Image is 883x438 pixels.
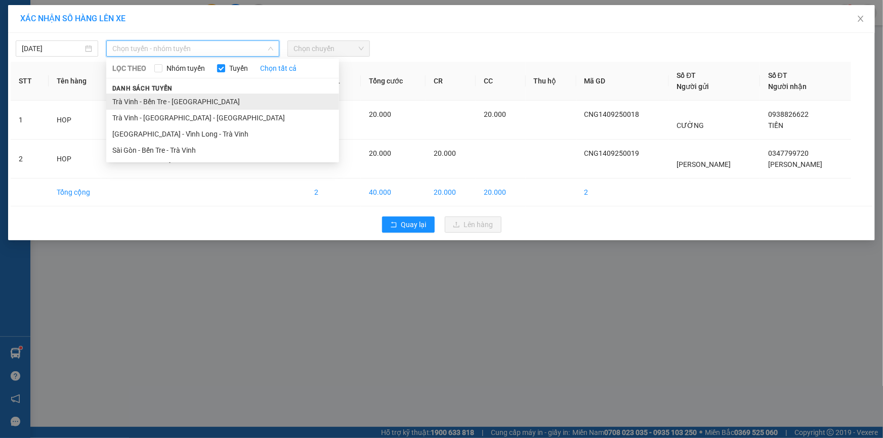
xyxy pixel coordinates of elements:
span: Chọn tuyến - nhóm tuyến [112,41,273,56]
span: [PERSON_NAME] [677,160,731,168]
td: HOP [49,101,113,140]
td: 20.000 [426,179,476,206]
span: CNG1409250018 [584,110,640,118]
span: Số ĐT [768,71,787,79]
span: Gửi: [9,10,24,20]
div: [PERSON_NAME] [9,21,90,33]
span: Danh sách tuyến [106,84,179,93]
span: 0938826622 [768,110,809,118]
span: Người nhận [768,82,807,91]
span: Chọn chuyến [293,41,364,56]
span: XÁC NHẬN SỐ HÀNG LÊN XE [20,14,125,23]
div: 20.000 [8,64,91,76]
span: Người gửi [677,82,709,91]
th: Thu hộ [526,62,576,101]
span: rollback [390,221,397,229]
div: Cầu Ngang [9,9,90,21]
button: rollbackQuay lại [382,216,435,233]
button: uploadLên hàng [445,216,501,233]
th: CC [476,62,526,101]
span: CƯỜNG [677,121,704,129]
th: Mã GD [576,62,669,101]
span: CNG1409250019 [584,149,640,157]
span: Số ĐT [677,71,696,79]
td: HOP [49,140,113,179]
li: Sài Gòn - Bến Tre - Trà Vinh [106,142,339,158]
div: [PERSON_NAME] [97,31,199,43]
a: Chọn tất cả [260,63,297,74]
div: [GEOGRAPHIC_DATA] [97,9,199,31]
span: [PERSON_NAME] [768,160,822,168]
th: Tổng cước [361,62,426,101]
th: STT [11,62,49,101]
span: Tuyến [225,63,252,74]
li: [GEOGRAPHIC_DATA] - Vĩnh Long - Trà Vinh [106,126,339,142]
span: Nhận: [97,9,121,19]
li: Trà Vinh - [GEOGRAPHIC_DATA] - [GEOGRAPHIC_DATA] [106,110,339,126]
span: LỌC THEO [112,63,146,74]
span: CR : [8,65,23,75]
li: Trà Vinh - Bến Tre - [GEOGRAPHIC_DATA] [106,94,339,110]
td: 40.000 [361,179,426,206]
span: down [268,46,274,52]
span: 20.000 [434,149,456,157]
span: 20.000 [369,110,391,118]
span: 20.000 [484,110,506,118]
th: Tên hàng [49,62,113,101]
td: 2 [11,140,49,179]
button: Close [847,5,875,33]
span: Quay lại [401,219,427,230]
td: 20.000 [476,179,526,206]
td: Tổng cộng [49,179,113,206]
span: TIẾN [768,121,783,129]
span: 20.000 [369,149,391,157]
span: close [857,15,865,23]
input: 14/09/2025 [22,43,83,54]
span: Nhóm tuyến [162,63,209,74]
th: CR [426,62,476,101]
span: 0347799720 [768,149,809,157]
td: 2 [306,179,361,206]
div: 0347799720 [97,43,199,58]
td: 2 [576,179,669,206]
td: 1 [11,101,49,140]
